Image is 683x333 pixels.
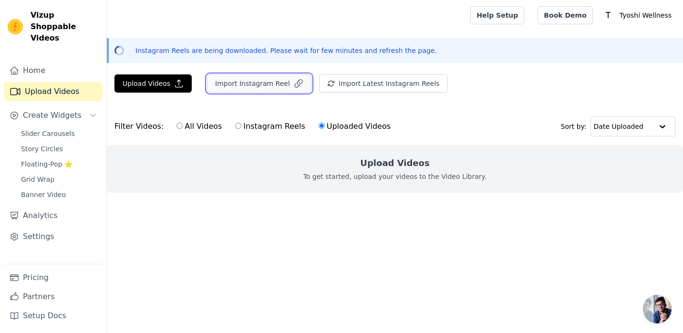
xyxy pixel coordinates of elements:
a: Help Setup [470,6,524,24]
a: Settings [4,227,103,246]
button: Import Latest Instagram Reels [319,74,448,93]
a: Story Circles [15,142,103,156]
span: Vizup Shoppable Videos [31,10,99,44]
div: Sort by: [561,116,676,136]
input: All Videos [176,123,183,129]
span: Slider Carousels [21,129,75,138]
span: Grid Wrap [21,175,54,184]
a: Upload Videos [4,82,103,101]
button: Import Instagram Reel [207,74,311,93]
label: Instagram Reels [235,120,305,133]
input: Instagram Reels [235,123,241,129]
a: Book Demo [538,6,592,24]
img: Vizup [8,19,23,34]
a: Grid Wrap [15,173,103,186]
label: Uploaded Videos [318,120,391,133]
a: Home [4,61,103,80]
a: Analytics [4,206,103,225]
div: Open chat [643,295,672,323]
h2: Upload Videos [360,156,429,170]
p: Instagram Reels are being downloaded. Please wait for few minutes and refresh the page. [135,46,437,55]
a: Banner Video [15,188,103,201]
a: Setup Docs [4,306,103,325]
button: Upload Videos [114,74,192,93]
p: To get started, upload your videos to the Video Library. [303,172,487,181]
span: Story Circles [21,144,63,154]
p: Tyoshi Wellness [616,7,675,24]
a: Slider Carousels [15,127,103,140]
input: Uploaded Videos [319,123,325,129]
span: Banner Video [21,190,66,199]
a: Pricing [4,268,103,287]
span: Floating-Pop ⭐ [21,159,72,169]
a: Floating-Pop ⭐ [15,157,103,171]
a: Partners [4,287,103,306]
div: Filter Videos: [114,115,396,137]
text: T [605,10,611,20]
span: Create Widgets [23,110,82,121]
button: Create Widgets [4,106,103,125]
button: T Tyoshi Wellness [600,7,675,24]
label: All Videos [176,120,222,133]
